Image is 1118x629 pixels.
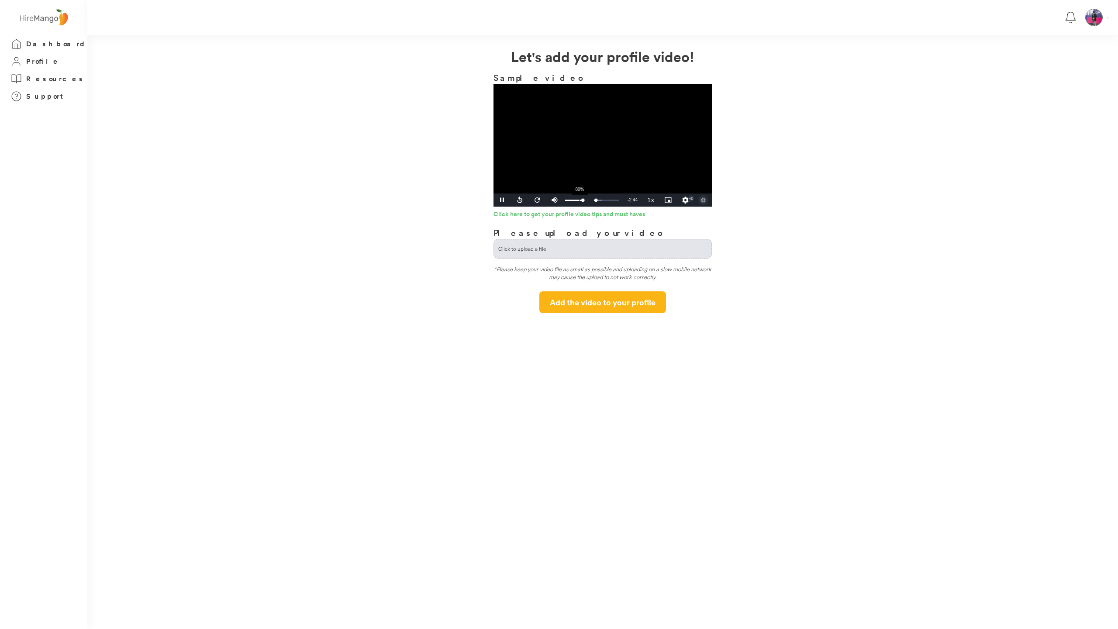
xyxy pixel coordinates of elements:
button: Add the video to your profile [539,291,666,313]
div: Video Player [493,84,712,207]
h3: Profile [26,56,60,67]
h3: Dashboard [26,38,87,49]
h3: Resources [26,73,85,84]
img: Vector [1107,17,1108,18]
h3: Please upload your video [493,226,666,239]
div: *Please keep your video file as small as possible and uploading on a slow mobile network may caus... [493,265,712,285]
img: logo%20-%20hiremango%20gray.png [17,7,70,28]
a: Click here to get your profile video tips and must haves [493,211,712,220]
span: 2:44 [629,197,638,202]
div: Volume Level [565,200,583,201]
img: 1752987787519 [1086,9,1102,26]
span: - [628,197,629,202]
h3: Support [26,91,67,102]
div: Quality Levels [677,194,694,207]
div: Progress Bar [594,200,619,201]
h2: Let's add your profile video! [87,46,1118,67]
h3: Sample video [493,71,712,84]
